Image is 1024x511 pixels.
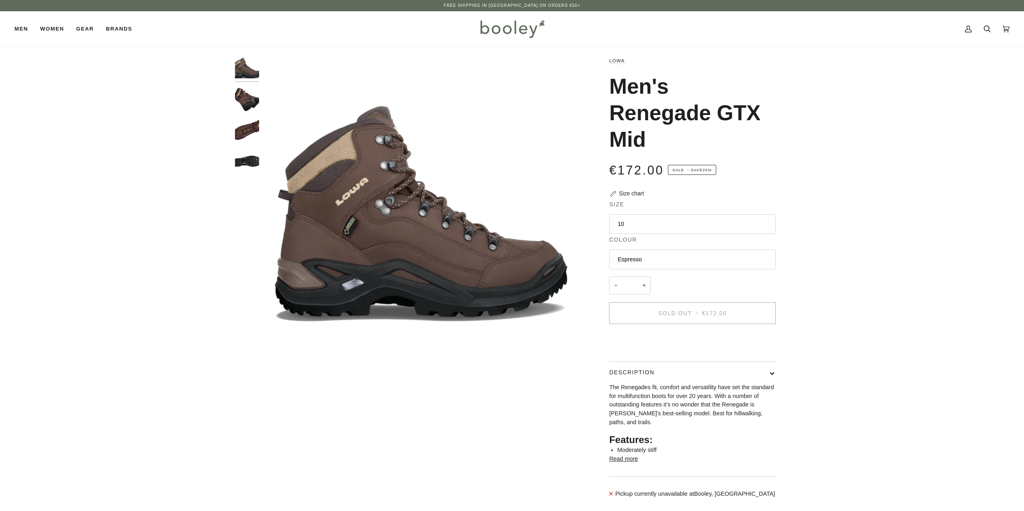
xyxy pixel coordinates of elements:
p: The Renegades fit, comfort and versatility have set the standard for multifunction boots for over... [609,383,776,427]
button: Read more [609,455,638,464]
span: €172.00 [702,310,727,316]
li: Moderately stiff [617,446,776,455]
a: Men [14,11,34,47]
button: Sold Out • €172.00 [609,302,776,324]
span: Colour [609,236,637,244]
span: €172.00 [609,163,664,177]
span: Men [14,25,28,33]
span: Save [668,165,716,175]
a: Brands [100,11,138,47]
img: Booley [477,17,547,41]
em: • [686,168,691,172]
span: Sale [672,168,684,172]
p: Pickup currently unavailable at [615,490,775,499]
button: + [638,277,651,295]
span: Brands [106,25,132,33]
h2: Features: [609,434,776,446]
p: Free Shipping in [GEOGRAPHIC_DATA] on Orders €50+ [444,2,580,9]
a: Gear [70,11,100,47]
img: Lowa Men&#39;s Renegade GTX Mid Espresso - Booley Galway [263,56,581,374]
a: Lowa [609,58,625,63]
span: Sold Out [658,310,692,316]
input: Quantity [609,277,651,295]
button: Espresso [609,250,776,269]
img: Lowa Men's Renegade GTX Mid - Booley Galway [235,149,259,173]
h1: Men's Renegade GTX Mid [609,73,770,153]
a: Women [34,11,70,47]
span: • [694,310,700,316]
img: Lowa Men's Renegade GTX Mid Espresso - Booley Galway [235,56,259,80]
span: Gear [76,25,94,33]
div: Size chart [619,189,644,198]
img: Lowa Men's Renegade GTX Mid - Booley Galway [235,118,259,142]
div: Lowa Men's Renegade GTX Mid Espresso - Booley Galway [263,56,581,374]
button: Description [609,362,776,383]
span: Women [40,25,64,33]
span: Size [609,200,624,209]
span: 25% [703,168,712,172]
strong: Booley, [GEOGRAPHIC_DATA] [694,490,775,497]
img: Lowa Men's Renegade GTX Mid - Booley Galway [235,87,259,111]
button: − [609,277,622,295]
button: 10 [609,214,776,234]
